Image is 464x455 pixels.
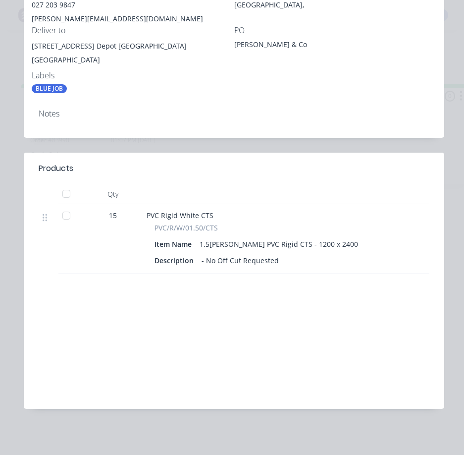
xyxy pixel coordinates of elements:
[39,109,429,118] div: Notes
[32,39,234,71] div: [STREET_ADDRESS] Depot [GEOGRAPHIC_DATA][GEOGRAPHIC_DATA]
[234,39,358,53] div: [PERSON_NAME] & Co
[198,253,283,268] div: - No Off Cut Requested
[155,223,218,233] span: PVC/R/W/01.50/CTS
[32,39,234,53] div: [STREET_ADDRESS] Depot [GEOGRAPHIC_DATA]
[32,71,234,80] div: Labels
[32,84,67,93] div: BLUE JOB
[234,26,437,35] div: PO
[109,210,117,221] span: 15
[32,53,234,67] div: [GEOGRAPHIC_DATA]
[196,237,362,251] div: 1.5[PERSON_NAME] PVC Rigid CTS - 1200 x 2400
[83,184,143,204] div: Qty
[39,163,73,174] div: Products
[147,211,213,220] span: PVC Rigid White CTS
[32,26,234,35] div: Deliver to
[155,237,196,251] div: Item Name
[155,253,198,268] div: Description
[32,12,234,26] div: [PERSON_NAME][EMAIL_ADDRESS][DOMAIN_NAME]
